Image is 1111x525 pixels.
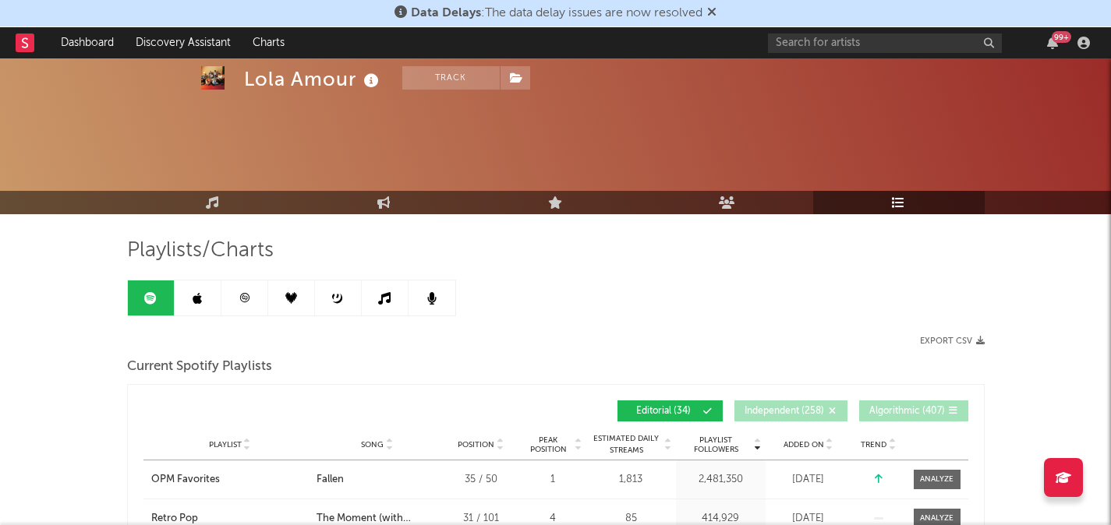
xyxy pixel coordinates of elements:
[590,433,663,456] span: Estimated Daily Streams
[244,66,383,92] div: Lola Amour
[242,27,295,58] a: Charts
[317,472,344,488] div: Fallen
[402,66,500,90] button: Track
[50,27,125,58] a: Dashboard
[680,435,752,454] span: Playlist Followers
[411,7,702,19] span: : The data delay issues are now resolved
[127,358,272,376] span: Current Spotify Playlists
[524,435,573,454] span: Peak Position
[869,407,945,416] span: Algorithmic ( 407 )
[861,440,886,449] span: Trend
[151,472,220,488] div: OPM Favorites
[770,472,847,488] div: [DATE]
[524,472,582,488] div: 1
[125,27,242,58] a: Discovery Assistant
[590,472,672,488] div: 1,813
[1047,37,1058,49] button: 99+
[458,440,494,449] span: Position
[411,7,481,19] span: Data Delays
[209,440,242,449] span: Playlist
[617,400,723,421] button: Editorial(34)
[361,440,384,449] span: Song
[745,407,824,416] span: Independent ( 258 )
[680,472,762,488] div: 2,481,350
[768,33,1002,53] input: Search for artists
[707,7,716,19] span: Dismiss
[446,472,516,488] div: 35 / 50
[127,241,274,260] span: Playlists/Charts
[628,407,699,416] span: Editorial ( 34 )
[784,440,824,449] span: Added On
[151,472,309,488] a: OPM Favorites
[734,400,847,421] button: Independent(258)
[920,336,985,346] button: Export CSV
[1052,31,1071,43] div: 99 +
[859,400,968,421] button: Algorithmic(407)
